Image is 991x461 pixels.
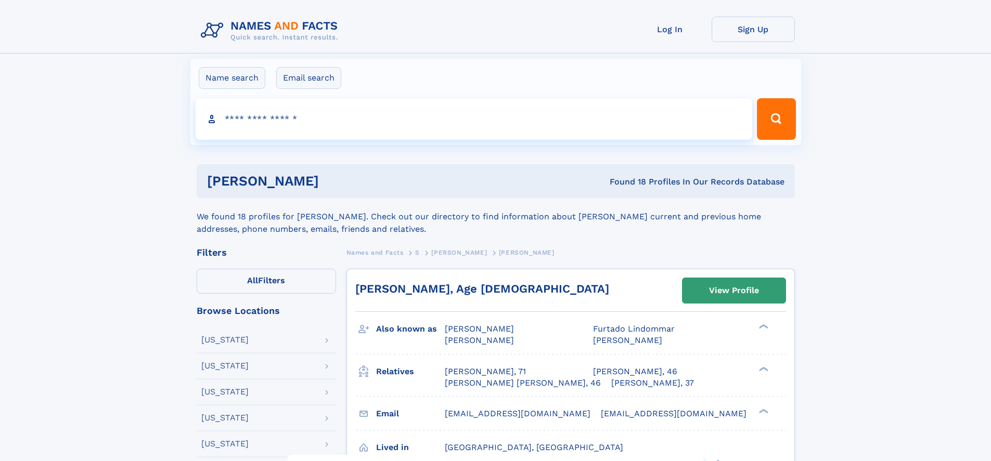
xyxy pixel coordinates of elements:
h3: Also known as [376,320,445,338]
h3: Email [376,405,445,423]
div: View Profile [709,279,759,302]
div: ❯ [756,365,769,372]
span: [PERSON_NAME] [593,335,662,345]
h1: [PERSON_NAME] [207,175,465,188]
a: Sign Up [712,17,795,42]
div: [US_STATE] [201,336,249,344]
h3: Lived in [376,439,445,456]
span: Furtado Lindommar [593,324,675,334]
div: ❯ [756,323,769,330]
div: [US_STATE] [201,362,249,370]
span: [EMAIL_ADDRESS][DOMAIN_NAME] [601,409,747,418]
span: [GEOGRAPHIC_DATA], [GEOGRAPHIC_DATA] [445,442,623,452]
a: [PERSON_NAME], Age [DEMOGRAPHIC_DATA] [355,282,609,295]
button: Search Button [757,98,795,140]
span: All [247,275,258,285]
div: We found 18 profiles for [PERSON_NAME]. Check out our directory to find information about [PERSON... [197,198,795,235]
div: [US_STATE] [201,440,249,448]
div: ❯ [756,407,769,414]
span: [PERSON_NAME] [445,335,514,345]
span: S [415,249,420,256]
input: search input [196,98,753,140]
label: Name search [199,67,265,89]
label: Filters [197,269,336,294]
a: View Profile [683,278,786,303]
div: [US_STATE] [201,414,249,422]
a: [PERSON_NAME] [PERSON_NAME], 46 [445,377,601,389]
div: Browse Locations [197,306,336,315]
label: Email search [276,67,341,89]
img: Logo Names and Facts [197,17,346,45]
h3: Relatives [376,363,445,380]
a: [PERSON_NAME], 46 [593,366,677,377]
div: [US_STATE] [201,388,249,396]
a: [PERSON_NAME] [431,246,487,259]
div: Filters [197,248,336,257]
a: [PERSON_NAME], 37 [611,377,694,389]
div: Found 18 Profiles In Our Records Database [464,176,784,188]
span: [PERSON_NAME] [499,249,555,256]
a: Log In [628,17,712,42]
a: S [415,246,420,259]
a: Names and Facts [346,246,404,259]
span: [EMAIL_ADDRESS][DOMAIN_NAME] [445,409,590,418]
span: [PERSON_NAME] [445,324,514,334]
a: [PERSON_NAME], 71 [445,366,526,377]
span: [PERSON_NAME] [431,249,487,256]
